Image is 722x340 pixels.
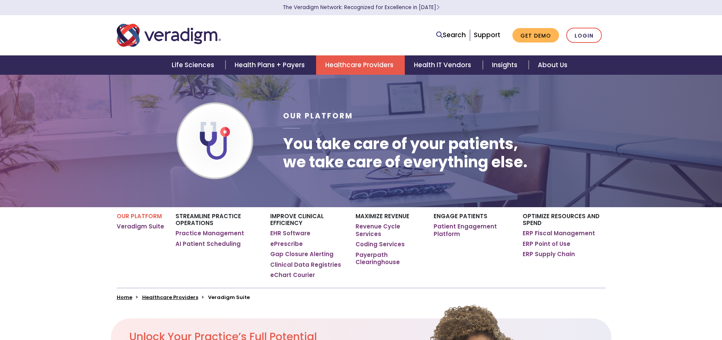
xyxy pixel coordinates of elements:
a: ePrescribe [270,240,303,248]
a: About Us [529,55,576,75]
h1: You take care of your patients, we take care of everything else. [283,135,528,171]
span: Learn More [436,4,440,11]
a: Coding Services [356,241,405,248]
a: Insights [483,55,529,75]
a: Practice Management [175,230,244,237]
a: Veradigm Suite [117,223,164,230]
a: Health Plans + Payers [226,55,316,75]
img: Veradigm logo [117,23,221,48]
a: Search [436,30,466,40]
a: Healthcare Providers [142,294,198,301]
a: Home [117,294,132,301]
a: Payerpath Clearinghouse [356,251,422,266]
a: Login [566,28,602,43]
a: AI Patient Scheduling [175,240,241,248]
a: Patient Engagement Platform [434,223,511,238]
a: Revenue Cycle Services [356,223,422,238]
a: Get Demo [512,28,559,43]
a: EHR Software [270,230,310,237]
a: Health IT Vendors [405,55,482,75]
a: ERP Supply Chain [523,250,575,258]
a: Gap Closure Alerting [270,250,334,258]
a: Life Sciences [163,55,226,75]
a: Healthcare Providers [316,55,405,75]
a: ERP Point of Use [523,240,570,248]
a: Clinical Data Registries [270,261,341,269]
a: ERP Fiscal Management [523,230,595,237]
a: The Veradigm Network: Recognized for Excellence in [DATE]Learn More [283,4,440,11]
a: Support [474,30,500,39]
a: eChart Courier [270,271,315,279]
span: Our Platform [283,111,353,121]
